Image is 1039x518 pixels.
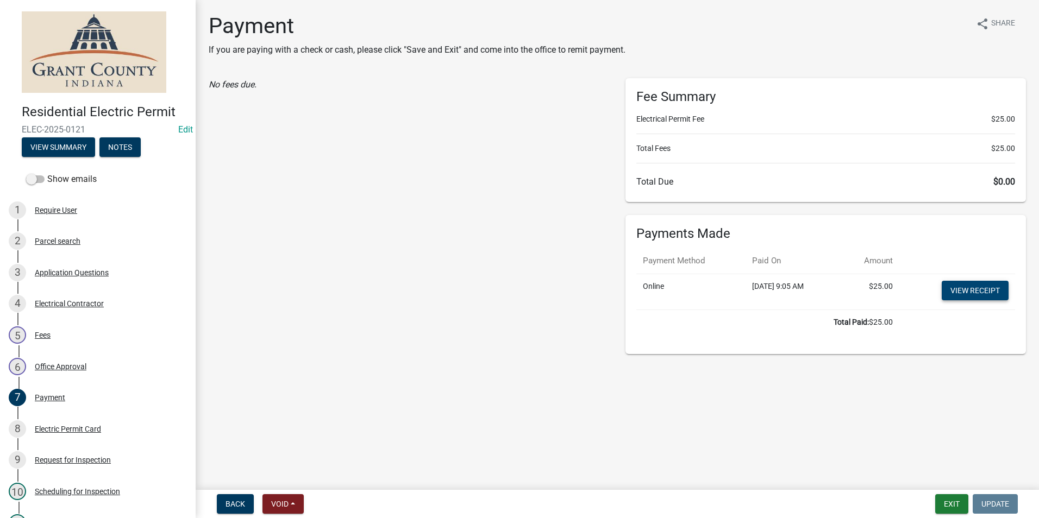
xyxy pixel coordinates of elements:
div: 2 [9,232,26,250]
div: Payment [35,394,65,401]
td: $25.00 [636,309,899,334]
li: Total Fees [636,143,1015,154]
h1: Payment [209,13,625,39]
button: Update [973,494,1018,514]
h6: Fee Summary [636,89,1015,105]
span: $25.00 [991,113,1015,125]
th: Payment Method [636,248,746,274]
label: Show emails [26,173,97,186]
h6: Total Due [636,176,1015,187]
button: Exit [935,494,968,514]
td: [DATE] 9:05 AM [746,274,839,309]
button: Notes [99,137,141,157]
div: Electric Permit Card [35,425,101,433]
span: Back [226,500,245,508]
a: View receipt [942,281,1009,300]
td: $25.00 [839,274,899,309]
span: Share [991,17,1015,30]
span: ELEC-2025-0121 [22,124,174,135]
div: Request for Inspection [35,456,111,464]
div: 10 [9,483,26,500]
div: 5 [9,326,26,344]
i: share [976,17,989,30]
td: Online [636,274,746,309]
div: 4 [9,295,26,312]
div: Parcel search [35,237,80,245]
b: Total Paid: [834,318,869,326]
h4: Residential Electric Permit [22,104,187,120]
div: 6 [9,358,26,375]
p: If you are paying with a check or cash, please click "Save and Exit" and come into the office to ... [209,43,625,56]
wm-modal-confirm: Notes [99,143,141,152]
div: Fees [35,331,51,339]
button: Void [262,494,304,514]
span: $0.00 [993,176,1015,187]
th: Paid On [746,248,839,274]
div: Electrical Contractor [35,300,104,307]
div: 7 [9,389,26,406]
div: Require User [35,206,77,214]
a: Edit [178,124,193,135]
i: No fees due. [209,79,256,90]
div: Office Approval [35,363,86,370]
div: 9 [9,451,26,469]
span: Void [271,500,289,508]
img: Grant County, Indiana [22,11,166,93]
div: Application Questions [35,269,109,276]
div: 8 [9,420,26,438]
wm-modal-confirm: Edit Application Number [178,124,193,135]
span: Update [981,500,1009,508]
wm-modal-confirm: Summary [22,143,95,152]
span: $25.00 [991,143,1015,154]
button: Back [217,494,254,514]
button: View Summary [22,137,95,157]
div: Scheduling for Inspection [35,488,120,495]
li: Electrical Permit Fee [636,113,1015,125]
button: shareShare [967,13,1024,34]
div: 3 [9,264,26,281]
h6: Payments Made [636,226,1015,242]
div: 1 [9,201,26,219]
th: Amount [839,248,899,274]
